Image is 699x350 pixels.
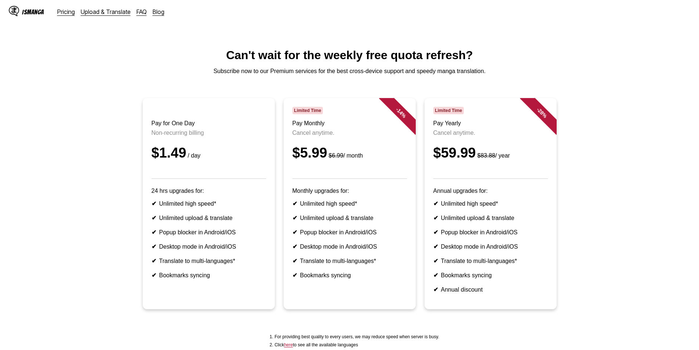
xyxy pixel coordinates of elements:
[152,257,266,264] li: Translate to multi-languages*
[292,229,407,236] li: Popup blocker in Android/iOS
[433,120,548,127] h3: Pay Yearly
[292,229,297,235] b: ✔
[186,152,201,159] small: / day
[136,8,147,15] a: FAQ
[274,342,439,347] li: Click to see all the available languages
[433,272,438,278] b: ✔
[292,188,407,194] p: Monthly upgrades for:
[152,201,156,207] b: ✔
[292,257,407,264] li: Translate to multi-languages*
[327,152,363,159] small: / month
[433,145,548,161] div: $59.99
[433,272,548,279] li: Bookmarks syncing
[57,8,75,15] a: Pricing
[9,6,57,18] a: IsManga LogoIsManga
[292,272,297,278] b: ✔
[433,229,548,236] li: Popup blocker in Android/iOS
[433,286,548,293] li: Annual discount
[433,214,548,221] li: Unlimited upload & translate
[433,215,438,221] b: ✔
[433,200,548,207] li: Unlimited high speed*
[152,229,156,235] b: ✔
[152,145,266,161] div: $1.49
[329,152,343,159] s: $6.99
[292,258,297,264] b: ✔
[433,107,464,114] span: Limited Time
[292,120,407,127] h3: Pay Monthly
[81,8,131,15] a: Upload & Translate
[292,214,407,221] li: Unlimited upload & translate
[6,68,693,75] p: Subscribe now to our Premium services for the best cross-device support and speedy manga translat...
[292,201,297,207] b: ✔
[379,91,423,135] div: - 14 %
[152,243,156,250] b: ✔
[292,272,407,279] li: Bookmarks syncing
[433,243,548,250] li: Desktop mode in Android/iOS
[152,243,266,250] li: Desktop mode in Android/iOS
[9,6,19,16] img: IsManga Logo
[152,215,156,221] b: ✔
[152,120,266,127] h3: Pay for One Day
[292,215,297,221] b: ✔
[477,152,495,159] s: $83.88
[520,91,564,135] div: - 28 %
[152,272,156,278] b: ✔
[433,243,438,250] b: ✔
[292,243,297,250] b: ✔
[433,130,548,136] p: Cancel anytime.
[476,152,510,159] small: / year
[292,200,407,207] li: Unlimited high speed*
[152,258,156,264] b: ✔
[292,145,407,161] div: $5.99
[433,201,438,207] b: ✔
[284,342,293,347] a: Available languages
[152,200,266,207] li: Unlimited high speed*
[292,243,407,250] li: Desktop mode in Android/iOS
[274,334,439,339] li: For providing best quality to every users, we may reduce speed when server is busy.
[433,188,548,194] p: Annual upgrades for:
[292,130,407,136] p: Cancel anytime.
[22,8,44,15] div: IsManga
[152,214,266,221] li: Unlimited upload & translate
[152,130,266,136] p: Non-recurring billing
[292,107,323,114] span: Limited Time
[433,258,438,264] b: ✔
[433,257,548,264] li: Translate to multi-languages*
[153,8,164,15] a: Blog
[433,286,438,293] b: ✔
[152,229,266,236] li: Popup blocker in Android/iOS
[152,272,266,279] li: Bookmarks syncing
[6,48,693,62] h1: Can't wait for the weekly free quota refresh?
[433,229,438,235] b: ✔
[152,188,266,194] p: 24 hrs upgrades for:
